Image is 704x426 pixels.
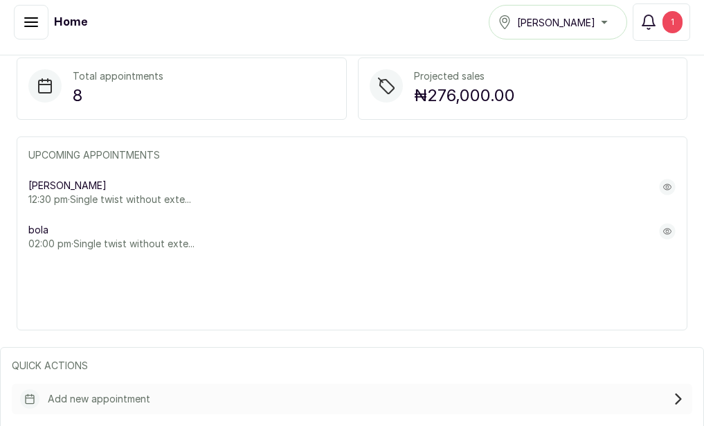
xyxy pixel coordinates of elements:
button: [PERSON_NAME] [489,5,627,39]
p: Total appointments [73,69,163,83]
p: 12:30 pm · Single twist without exte... [28,193,191,206]
p: UPCOMING APPOINTMENTS [28,148,676,162]
span: [PERSON_NAME] [517,15,595,30]
p: ₦276,000.00 [414,83,515,108]
button: 1 [633,3,690,41]
div: 1 [662,11,683,33]
p: 8 [73,83,163,108]
p: bola [28,223,195,237]
p: [PERSON_NAME] [28,179,191,193]
p: Add new appointment [48,392,150,406]
p: QUICK ACTIONS [12,359,692,373]
h1: Home [54,14,87,30]
p: Projected sales [414,69,515,83]
p: 02:00 pm · Single twist without exte... [28,237,195,251]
